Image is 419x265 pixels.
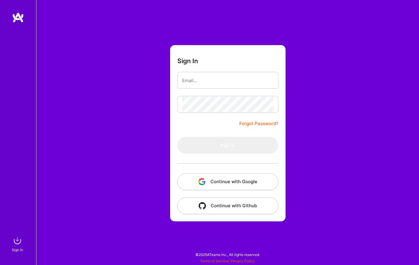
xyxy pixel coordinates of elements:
[12,247,23,253] div: Sign In
[177,57,198,65] h3: Sign In
[231,259,255,263] a: Privacy Policy
[177,173,278,190] button: Continue with Google
[198,178,206,185] img: icon
[177,137,278,154] button: Sign In
[177,197,278,214] button: Continue with Github
[11,235,23,247] img: sign in
[36,247,419,262] div: © 2025 ATeams Inc., All rights reserved.
[200,259,255,263] span: |
[239,120,278,127] a: Forgot Password?
[199,202,206,209] img: icon
[182,73,274,88] input: Email...
[13,235,23,253] a: sign inSign In
[200,259,228,263] a: Terms of Service
[12,12,24,23] img: logo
